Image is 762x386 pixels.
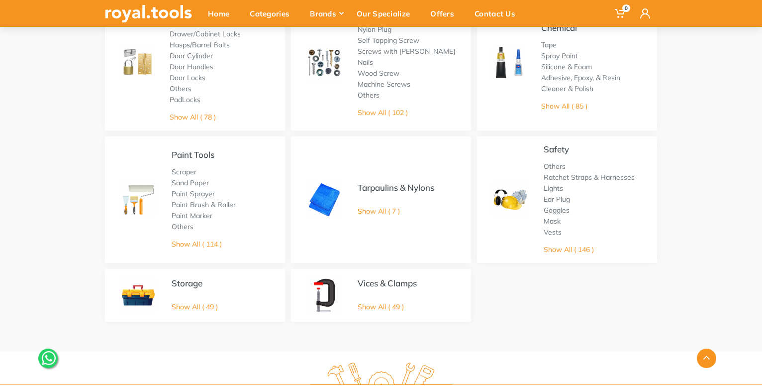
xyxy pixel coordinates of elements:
[172,200,236,209] a: Paint Brush & Roller
[541,84,593,93] a: Cleaner & Polish
[358,108,408,117] a: Show All ( 102 )
[172,149,214,160] a: Paint Tools
[358,207,400,216] a: Show All ( 7 )
[358,278,417,288] a: Vices & Clamps
[358,182,434,193] a: Tarpaulins & Nylons
[170,29,241,38] a: Drawer/Cabinet Locks
[544,173,635,182] a: Ratchet Straps & Harnesses
[172,240,222,249] a: Show All ( 114 )
[172,167,196,176] a: Scraper
[358,302,404,311] a: Show All ( 49 )
[544,228,562,237] a: Vests
[544,217,561,226] a: Mask
[468,3,529,24] div: Contact Us
[243,3,303,24] div: Categories
[358,69,399,78] a: Wood Screw
[544,245,594,254] a: Show All ( 146 )
[170,84,191,93] a: Others
[172,211,212,220] a: Paint Marker
[358,91,380,100] a: Others
[172,178,209,187] a: Sand Paper
[120,277,157,314] img: Royal - Storage
[492,45,526,80] img: Royal - Adhesive, Spray & Chemical
[170,113,216,122] a: Show All ( 78 )
[541,40,557,49] a: Tape
[541,73,620,82] a: Adhesive, Epoxy, & Resin
[492,181,529,218] img: Royal - Safety
[170,62,213,71] a: Door Handles
[350,3,423,24] div: Our Specialize
[306,44,343,81] img: Royal - Fastener
[541,102,587,111] a: Show All ( 85 )
[358,58,373,67] a: Nails
[170,51,213,60] a: Door Cylinder
[120,45,155,80] img: Royal - Door & Furniture Hardware
[170,95,200,104] a: PadLocks
[358,25,391,34] a: Nylon Plug
[622,4,630,12] span: 0
[358,80,410,89] a: Machine Screws
[172,302,218,311] a: Show All ( 49 )
[358,47,455,56] a: Screws with [PERSON_NAME]
[306,277,343,314] img: Royal - Vices & Clamps
[170,40,230,49] a: Hasps/Barrel Bolts
[105,5,192,22] img: royal.tools Logo
[544,162,566,171] a: Others
[544,184,563,193] a: Lights
[544,195,570,204] a: Ear Plug
[306,181,343,218] img: Royal - Tarpaulins & Nylons
[423,3,468,24] div: Offers
[170,73,205,82] a: Door Locks
[201,3,243,24] div: Home
[120,181,157,218] img: Royal - Paint Tools
[358,36,419,45] a: Self Tapping Screw
[172,222,193,231] a: Others
[544,206,570,215] a: Goggles
[303,3,350,24] div: Brands
[172,189,215,198] a: Paint Sprayer
[541,51,578,60] a: Spray Paint
[544,144,569,154] a: Safety
[541,62,592,71] a: Silicone & Foam
[172,278,202,288] a: Storage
